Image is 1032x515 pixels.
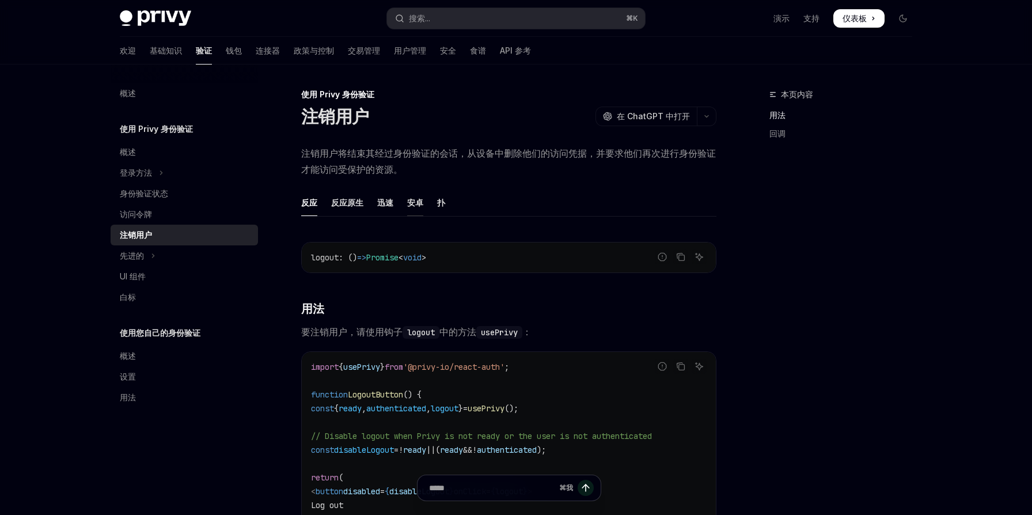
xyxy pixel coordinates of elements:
button: 打开搜索 [387,8,645,29]
a: 访问令牌 [111,204,258,225]
a: 白标 [111,287,258,308]
a: 仪表板 [833,9,885,28]
a: 安全 [440,37,456,65]
span: ! [472,445,477,455]
font: 食谱 [470,46,486,55]
span: > [422,252,426,263]
span: ); [537,445,546,455]
img: 深色标志 [120,10,191,26]
font: 在 ChatGPT 中打开 [617,111,690,121]
font: 本页内容 [781,89,813,99]
font: 扑 [437,198,445,207]
span: : () [339,252,357,263]
a: 钱包 [226,37,242,65]
span: , [362,403,366,414]
a: 演示 [773,13,790,24]
a: API 参考 [500,37,531,65]
font: 安卓 [407,198,423,207]
font: 用法 [769,110,786,120]
font: 注销用户 [301,106,369,127]
span: ready [339,403,362,414]
span: const [311,403,334,414]
span: const [311,445,334,455]
a: 身份验证状态 [111,183,258,204]
button: 询问人工智能 [692,359,707,374]
a: 交易管理 [348,37,380,65]
span: (); [504,403,518,414]
font: 用户管理 [394,46,426,55]
a: 设置 [111,366,258,387]
a: 概述 [111,346,258,366]
span: // Disable logout when Privy is not ready or the user is not authenticated [311,431,652,441]
button: 切换暗模式 [894,9,912,28]
font: 先进的 [120,251,144,260]
span: => [357,252,366,263]
span: from [385,362,403,372]
font: 回调 [769,128,786,138]
a: 支持 [803,13,819,24]
button: 复制代码块中的内容 [673,249,688,264]
font: 演示 [773,13,790,23]
a: 验证 [196,37,212,65]
font: 中的方法 [439,326,476,338]
font: 政策与控制 [294,46,334,55]
span: = [463,403,468,414]
input: 提问... [429,475,555,501]
font: 支持 [803,13,819,23]
font: 注销用户 [120,230,152,240]
span: = [394,445,399,455]
font: 概述 [120,88,136,98]
font: 注销用户将结束其经过身份验证的会话，从设备中删除他们的访问凭据，并要求他们再次进行身份验证才能访问受保护的资源。 [301,147,716,175]
span: || [426,445,435,455]
font: 交易管理 [348,46,380,55]
a: 概述 [111,142,258,162]
button: 询问人工智能 [692,249,707,264]
font: 概述 [120,147,136,157]
font: 反应原生 [331,198,363,207]
span: { [334,403,339,414]
a: 食谱 [470,37,486,65]
code: logout [403,326,439,339]
button: 切换登录方法部分 [111,162,258,183]
span: logout [431,403,458,414]
font: 反应 [301,198,317,207]
font: K [633,14,638,22]
span: ready [440,445,463,455]
font: 迅速 [377,198,393,207]
span: ( [435,445,440,455]
button: 在 ChatGPT 中打开 [595,107,697,126]
span: usePrivy [343,362,380,372]
font: 登录方法 [120,168,152,177]
span: () { [403,389,422,400]
a: 回调 [769,124,921,143]
font: ⌘ [626,14,633,22]
font: 欢迎 [120,46,136,55]
font: 访问令牌 [120,209,152,219]
font: 要注销用户，请使用钩子 [301,326,403,338]
span: ! [399,445,403,455]
a: UI 组件 [111,266,258,287]
span: disableLogout [334,445,394,455]
a: 基础知识 [150,37,182,65]
font: 用法 [301,302,324,316]
font: 使用 Privy 身份验证 [301,89,374,99]
a: 用法 [769,106,921,124]
span: '@privy-io/react-auth' [403,362,504,372]
button: 切换高级部分 [111,245,258,266]
span: import [311,362,339,372]
span: usePrivy [468,403,504,414]
span: function [311,389,348,400]
button: 报告错误代码 [655,249,670,264]
font: 使用 Privy 身份验证 [120,124,193,134]
span: } [380,362,385,372]
a: 注销用户 [111,225,258,245]
font: 搜索... [409,13,430,23]
a: 用户管理 [394,37,426,65]
code: usePrivy [476,326,522,339]
a: 连接器 [256,37,280,65]
span: void [403,252,422,263]
a: 概述 [111,83,258,104]
button: 复制代码块中的内容 [673,359,688,374]
span: } [458,403,463,414]
span: , [426,403,431,414]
